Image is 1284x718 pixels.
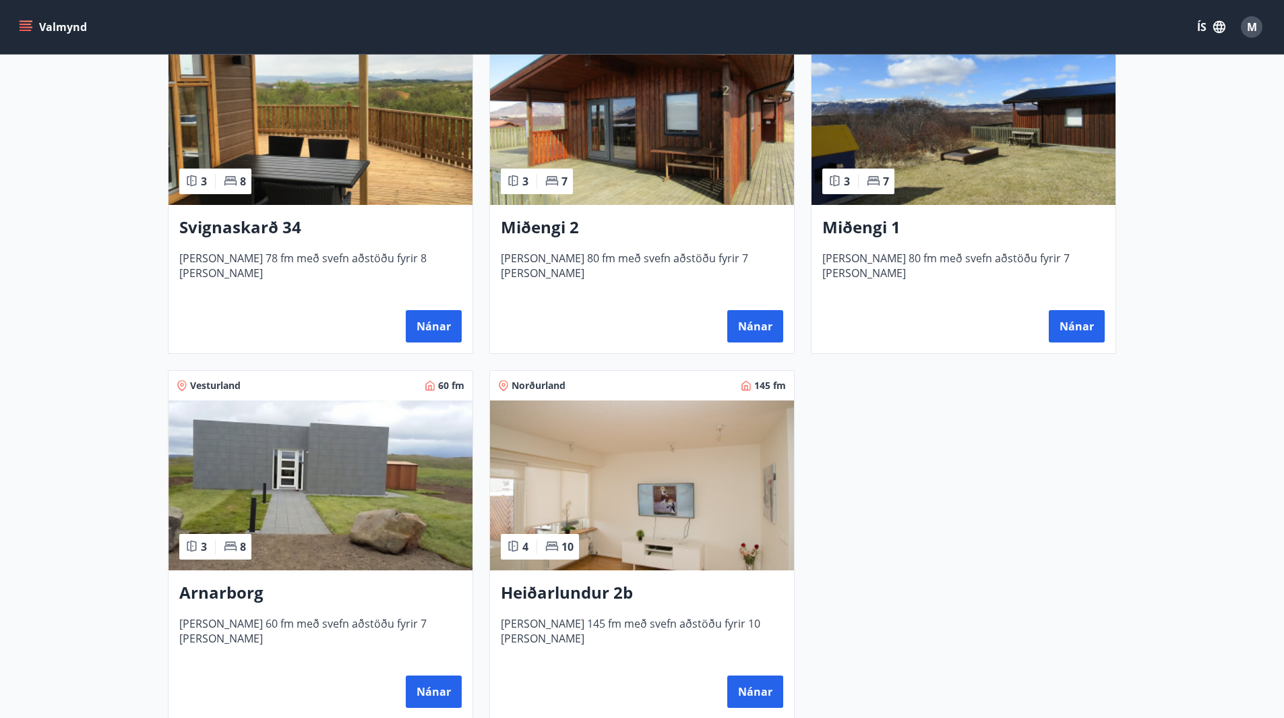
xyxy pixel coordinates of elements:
[179,216,462,240] h3: Svignaskarð 34
[727,676,783,708] button: Nánar
[240,539,246,554] span: 8
[501,581,783,605] h3: Heiðarlundur 2b
[727,310,783,342] button: Nánar
[812,35,1115,205] img: Paella dish
[16,15,92,39] button: menu
[501,251,783,295] span: [PERSON_NAME] 80 fm með svefn aðstöðu fyrir 7 [PERSON_NAME]
[179,581,462,605] h3: Arnarborg
[169,35,472,205] img: Paella dish
[822,216,1105,240] h3: Miðengi 1
[240,174,246,189] span: 8
[490,400,794,570] img: Paella dish
[201,539,207,554] span: 3
[501,216,783,240] h3: Miðengi 2
[822,251,1105,295] span: [PERSON_NAME] 80 fm með svefn aðstöðu fyrir 7 [PERSON_NAME]
[1049,310,1105,342] button: Nánar
[179,251,462,295] span: [PERSON_NAME] 78 fm með svefn aðstöðu fyrir 8 [PERSON_NAME]
[561,174,568,189] span: 7
[406,676,462,708] button: Nánar
[512,379,565,392] span: Norðurland
[522,539,528,554] span: 4
[179,616,462,661] span: [PERSON_NAME] 60 fm með svefn aðstöðu fyrir 7 [PERSON_NAME]
[169,400,472,570] img: Paella dish
[490,35,794,205] img: Paella dish
[406,310,462,342] button: Nánar
[561,539,574,554] span: 10
[501,616,783,661] span: [PERSON_NAME] 145 fm með svefn aðstöðu fyrir 10 [PERSON_NAME]
[522,174,528,189] span: 3
[754,379,786,392] span: 145 fm
[1247,20,1257,34] span: M
[438,379,464,392] span: 60 fm
[844,174,850,189] span: 3
[201,174,207,189] span: 3
[1190,15,1233,39] button: ÍS
[1235,11,1268,43] button: M
[883,174,889,189] span: 7
[190,379,241,392] span: Vesturland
